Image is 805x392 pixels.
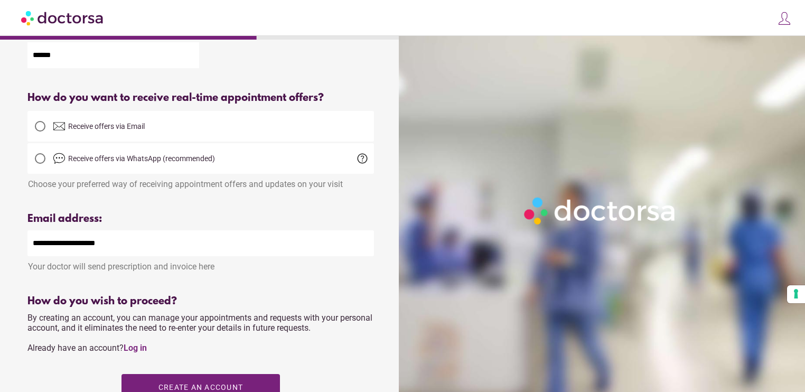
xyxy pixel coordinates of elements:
[27,174,374,189] div: Choose your preferred way of receiving appointment offers and updates on your visit
[787,285,805,303] button: Your consent preferences for tracking technologies
[53,152,65,165] img: chat
[124,343,147,353] a: Log in
[777,11,792,26] img: icons8-customer-100.png
[158,383,243,391] span: Create an account
[27,256,374,272] div: Your doctor will send prescription and invoice here
[27,92,374,104] div: How do you want to receive real-time appointment offers?
[520,193,681,229] img: Logo-Doctorsa-trans-White-partial-flat.png
[356,152,369,165] span: help
[27,295,374,307] div: How do you wish to proceed?
[27,313,372,353] span: By creating an account, you can manage your appointments and requests with your personal account,...
[68,154,215,163] span: Receive offers via WhatsApp (recommended)
[53,120,65,133] img: email
[21,6,105,30] img: Doctorsa.com
[27,213,374,225] div: Email address:
[68,122,145,130] span: Receive offers via Email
